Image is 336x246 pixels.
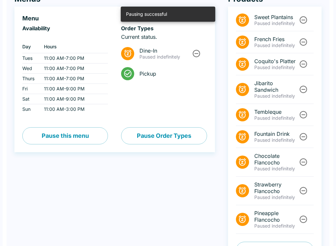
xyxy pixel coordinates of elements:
[121,34,207,40] p: Current status.
[297,58,309,70] button: Unpause
[254,223,298,229] p: Paused indefinitely
[297,109,309,121] button: Unpause
[254,115,298,121] p: Paused indefinitely
[39,40,108,53] th: Hours
[39,94,108,104] td: 11:00 AM - 9:00 PM
[121,127,207,144] button: Pause Order Types
[139,54,191,60] p: Paused indefinitely
[39,104,108,114] td: 11:00 AM - 3:00 PM
[22,63,39,74] td: Wed
[254,58,298,64] span: Coquito's Platter
[254,181,298,194] span: Strawberry Flancocho
[22,74,39,84] td: Thurs
[22,40,39,53] th: Day
[39,74,108,84] td: 11:00 AM - 7:00 PM
[22,127,108,144] button: Pause this menu
[254,131,298,137] span: Fountain Drink
[22,53,39,63] td: Tues
[254,194,298,200] p: Paused indefinitely
[254,93,298,99] p: Paused indefinitely
[39,63,108,74] td: 11:00 AM - 7:00 PM
[22,25,108,32] h6: Availability
[139,70,201,77] span: Pickup
[297,36,309,48] button: Unpause
[297,83,309,95] button: Unpause
[297,131,309,143] button: Unpause
[297,184,309,197] button: Unpause
[22,34,108,40] p: ‏
[254,166,298,172] p: Paused indefinitely
[297,14,309,26] button: Unpause
[126,9,167,20] div: Pausing successful
[254,153,298,166] span: Chocolate Flancocho
[254,36,298,42] span: French Fries
[297,156,309,168] button: Unpause
[190,47,202,60] button: Unpause
[254,14,298,20] span: Sweet Plantains
[254,210,298,223] span: Pineapple Flancocho
[22,94,39,104] td: Sat
[254,137,298,143] p: Paused indefinitely
[254,109,298,115] span: Tembleque
[139,47,191,54] span: Dine-In
[22,84,39,94] td: Fri
[39,84,108,94] td: 11:00 AM - 9:00 PM
[254,80,298,93] span: Jibarito Sandwich
[22,104,39,114] td: Sun
[297,213,309,225] button: Unpause
[39,53,108,63] td: 11:00 AM - 7:00 PM
[254,64,298,70] p: Paused indefinitely
[121,25,207,32] h6: Order Types
[254,42,298,48] p: Paused indefinitely
[254,20,298,26] p: Paused indefinitely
